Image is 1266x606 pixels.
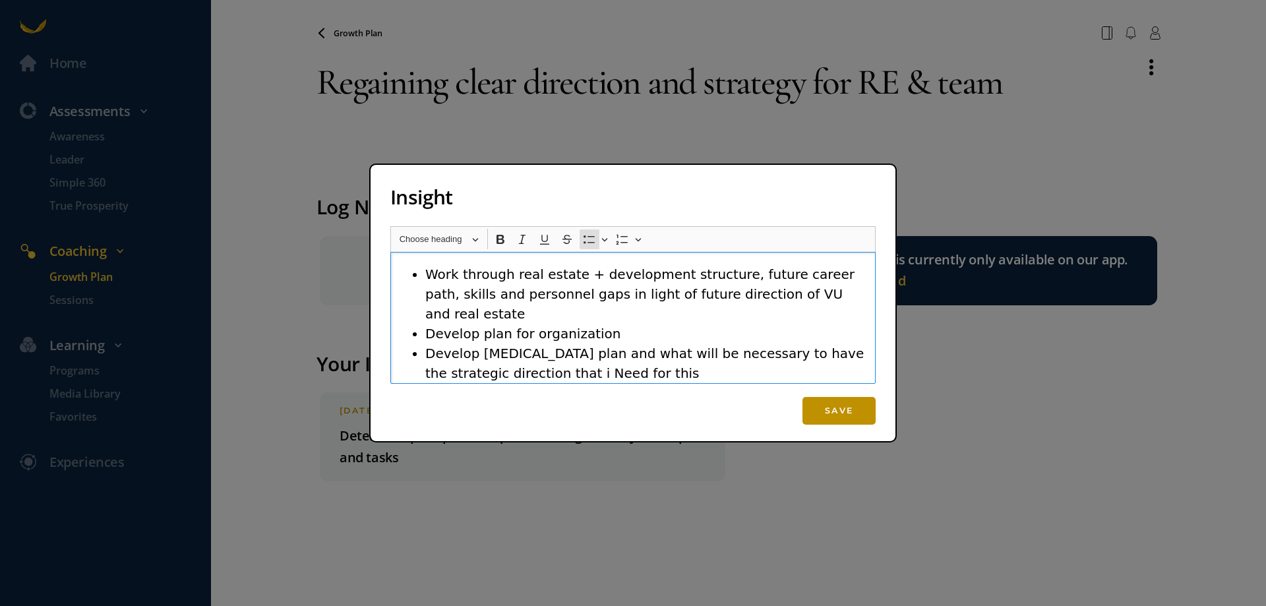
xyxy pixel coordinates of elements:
[390,183,453,210] span: Insight
[400,231,468,247] span: Choose heading
[390,252,876,384] div: Rich Text Editor, main
[425,324,867,344] li: Develop plan for organization
[802,397,876,425] button: Save
[425,264,867,324] li: Work through real estate + development structure, future career path, skills and personnel gaps i...
[394,229,485,249] button: Choose heading
[425,344,867,383] li: Develop [MEDICAL_DATA] plan and what will be necessary to have the strategic direction that i Nee...
[390,226,876,252] div: Editor toolbar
